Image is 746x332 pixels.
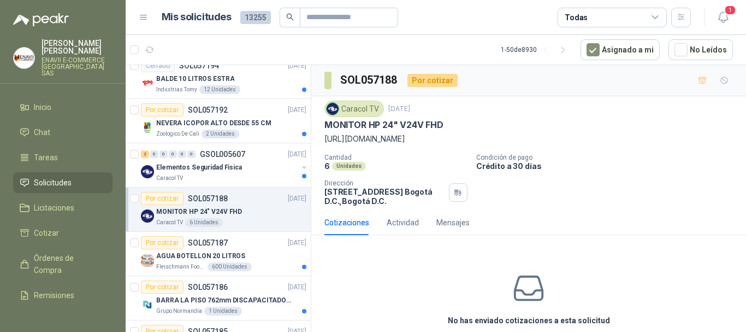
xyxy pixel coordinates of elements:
a: CerradoSOL057194[DATE] Company LogoBALDE 10 LITROS ESTRAIndustrias Tomy12 Unidades [126,55,311,99]
span: Remisiones [34,289,74,301]
div: Por cotizar [141,236,183,249]
div: Por cotizar [141,281,183,294]
span: Licitaciones [34,202,74,214]
span: Órdenes de Compra [34,252,102,276]
p: SOL057194 [179,62,219,69]
img: Company Logo [141,165,154,178]
p: [DATE] [288,238,306,248]
a: Tareas [13,147,113,168]
img: Company Logo [141,77,154,90]
p: Grupo Normandía [156,307,202,316]
p: BALDE 10 LITROS ESTRA [156,74,234,84]
a: Licitaciones [13,197,113,218]
p: [DATE] [288,105,306,115]
div: 1 - 50 de 8930 [501,41,572,59]
p: AGUA BOTELLON 20 LITROS [156,251,245,261]
p: 6 [324,161,330,171]
div: 2 Unidades [202,130,239,138]
div: Por cotizar [141,192,183,205]
span: 1 [724,5,736,15]
p: MONITOR HP 24" V24V FHD [324,119,443,131]
span: Inicio [34,101,51,113]
a: Solicitudes [13,172,113,193]
button: Asignado a mi [581,39,660,60]
img: Company Logo [141,254,154,267]
p: [URL][DOMAIN_NAME] [324,133,733,145]
p: GSOL005607 [200,150,245,158]
h1: Mis solicitudes [162,9,232,25]
p: SOL057188 [188,195,228,202]
div: Todas [565,11,588,24]
div: 0 [187,150,196,158]
div: 0 [159,150,168,158]
a: Por cotizarSOL057187[DATE] Company LogoAGUA BOTELLON 20 LITROSFleischmann Foods S.A.600 Unidades [126,232,311,276]
div: 2 [141,150,149,158]
a: Chat [13,122,113,143]
div: Cerrado [141,59,175,72]
p: Industrias Tomy [156,85,197,94]
img: Company Logo [141,209,154,223]
a: Órdenes de Compra [13,248,113,281]
p: SOL057186 [188,283,228,291]
p: [DATE] [288,194,306,204]
span: 13255 [240,11,271,24]
p: MONITOR HP 24" V24V FHD [156,207,242,217]
p: ENAVII E-COMMERCE [GEOGRAPHIC_DATA] SAS [42,57,113,77]
h3: SOL057188 [340,72,399,89]
p: Zoologico De Cali [156,130,199,138]
p: [PERSON_NAME] [PERSON_NAME] [42,39,113,55]
p: [DATE] [288,61,306,71]
span: Chat [34,126,50,138]
div: Por cotizar [141,103,183,117]
a: Inicio [13,97,113,118]
a: Por cotizarSOL057192[DATE] Company LogoNEVERA ICOPOR ALTO DESDE 55 CMZoologico De Cali2 Unidades [126,99,311,143]
p: [DATE] [288,149,306,160]
img: Company Logo [141,298,154,311]
a: 2 0 0 0 0 0 GSOL005607[DATE] Company LogoElementos Seguridad FisicaCaracol TV [141,148,309,183]
img: Company Logo [141,121,154,134]
a: Por cotizarSOL057188[DATE] Company LogoMONITOR HP 24" V24V FHDCaracol TV6 Unidades [126,188,311,232]
p: NEVERA ICOPOR ALTO DESDE 55 CM [156,118,271,129]
div: Cotizaciones [324,217,369,229]
p: SOL057187 [188,239,228,247]
div: Caracol TV [324,101,384,117]
button: No Leídos [668,39,733,60]
div: Mensajes [436,217,470,229]
button: 1 [713,8,733,27]
p: Elementos Seguridad Fisica [156,162,242,173]
a: Cotizar [13,223,113,243]
div: Por cotizar [407,74,458,87]
div: Unidades [332,162,366,171]
p: Cantidad [324,154,467,161]
span: search [286,13,294,21]
div: Actividad [387,217,419,229]
div: 1 Unidades [204,307,242,316]
div: 6 Unidades [185,218,223,227]
p: Dirección [324,179,445,187]
p: BARRA LA PISO 762mm DISCAPACITADOS SOCO [156,295,292,306]
div: 0 [150,150,158,158]
p: Caracol TV [156,218,183,227]
img: Company Logo [327,103,339,115]
p: [DATE] [388,104,410,114]
h3: No has enviado cotizaciones a esta solicitud [448,314,610,327]
a: Por cotizarSOL057186[DATE] Company LogoBARRA LA PISO 762mm DISCAPACITADOS SOCOGrupo Normandía1 Un... [126,276,311,321]
div: 12 Unidades [199,85,240,94]
img: Company Logo [14,48,34,68]
p: Crédito a 30 días [476,161,742,171]
div: 600 Unidades [208,263,252,271]
div: 0 [169,150,177,158]
p: SOL057192 [188,106,228,114]
p: [DATE] [288,282,306,293]
span: Solicitudes [34,177,72,189]
p: [STREET_ADDRESS] Bogotá D.C. , Bogotá D.C. [324,187,445,206]
p: Fleischmann Foods S.A. [156,263,205,271]
a: Remisiones [13,285,113,306]
div: 0 [178,150,186,158]
img: Logo peakr [13,13,69,26]
p: Condición de pago [476,154,742,161]
span: Tareas [34,152,58,164]
p: Caracol TV [156,174,183,183]
span: Cotizar [34,227,59,239]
